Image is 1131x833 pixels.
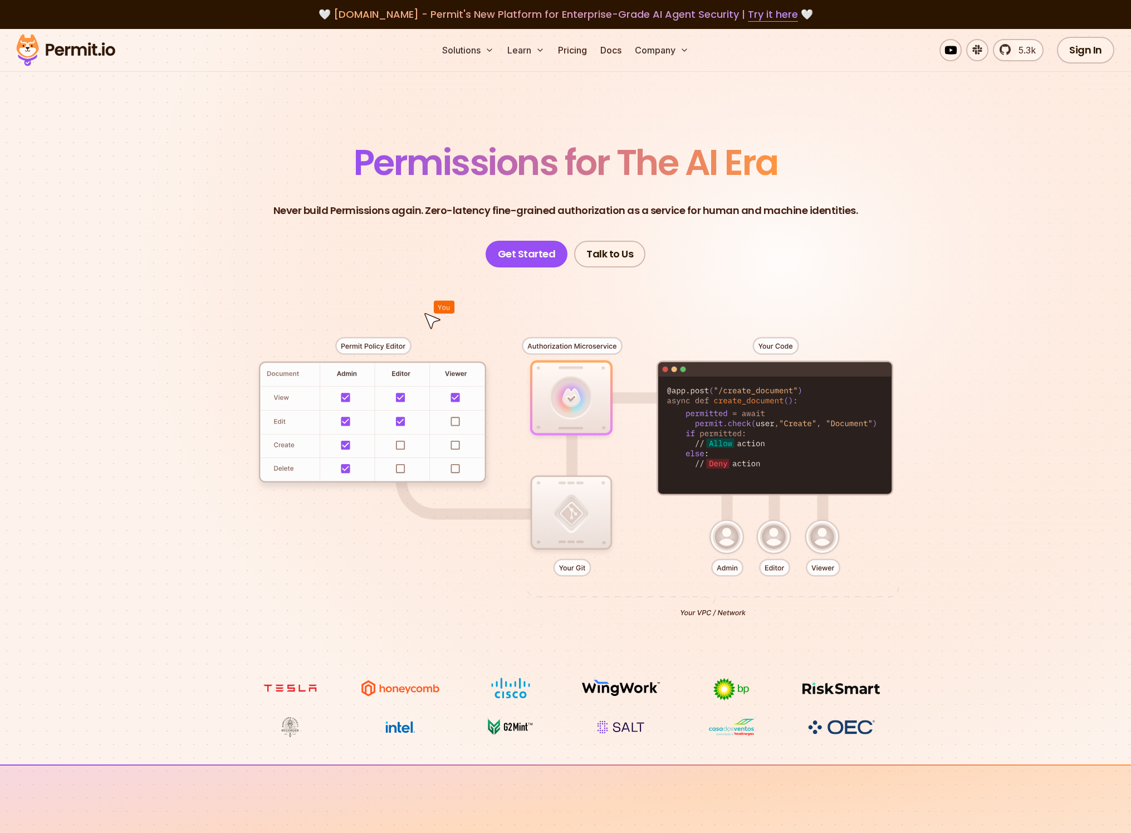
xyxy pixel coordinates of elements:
[248,717,332,738] img: Maricopa County Recorder\'s Office
[689,717,773,738] img: Casa dos Ventos
[486,241,568,267] a: Get Started
[554,39,591,61] a: Pricing
[630,39,693,61] button: Company
[579,678,663,699] img: Wingwork
[11,31,120,69] img: Permit logo
[354,138,778,187] span: Permissions for The AI Era
[359,717,442,738] img: Intel
[800,678,883,699] img: Risksmart
[748,7,798,22] a: Try it here
[993,39,1044,61] a: 5.3k
[469,717,552,738] img: G2mint
[579,717,663,738] img: salt
[1057,37,1114,64] a: Sign In
[469,678,552,699] img: Cisco
[806,718,877,736] img: OEC
[334,7,798,21] span: [DOMAIN_NAME] - Permit's New Platform for Enterprise-Grade AI Agent Security |
[689,678,773,701] img: bp
[273,203,858,218] p: Never build Permissions again. Zero-latency fine-grained authorization as a service for human and...
[596,39,626,61] a: Docs
[574,241,645,267] a: Talk to Us
[359,678,442,699] img: Honeycomb
[503,39,549,61] button: Learn
[1012,43,1036,57] span: 5.3k
[27,7,1104,22] div: 🤍 🤍
[248,678,332,699] img: tesla
[438,39,498,61] button: Solutions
